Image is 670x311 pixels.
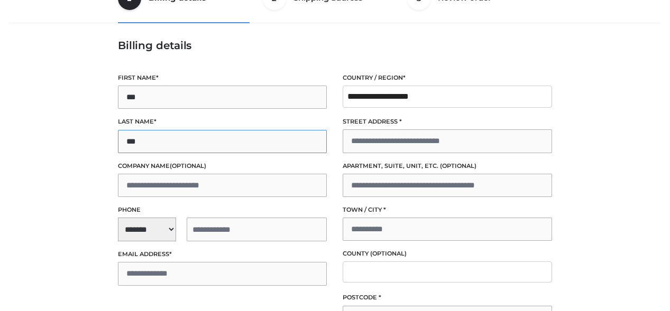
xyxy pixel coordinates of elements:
[343,117,552,127] label: Street address
[343,205,552,215] label: Town / City
[343,161,552,171] label: Apartment, suite, unit, etc.
[343,73,552,83] label: Country / Region
[440,162,476,169] span: (optional)
[118,73,327,83] label: First name
[118,249,327,259] label: Email address
[343,293,552,303] label: Postcode
[118,161,327,171] label: Company name
[118,117,327,127] label: Last name
[118,39,552,52] h3: Billing details
[370,250,407,257] span: (optional)
[118,205,327,215] label: Phone
[170,162,206,169] span: (optional)
[343,249,552,259] label: County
